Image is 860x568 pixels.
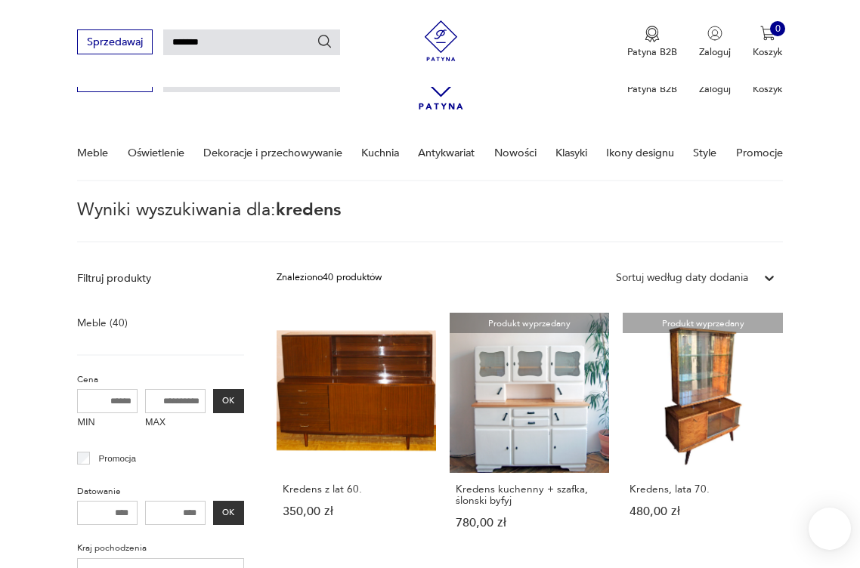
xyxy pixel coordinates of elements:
button: OK [213,389,244,413]
p: Koszyk [753,82,783,96]
p: Cena [77,372,244,387]
p: Zaloguj [699,82,731,96]
p: Filtruj produkty [77,271,244,286]
h3: Kredens z lat 60. [283,483,430,495]
label: MIN [77,413,138,434]
a: Dekoracje i przechowywanie [203,127,342,179]
a: Sprzedawaj [77,39,152,48]
button: 0Koszyk [753,26,783,59]
a: Kredens z lat 60.Kredens z lat 60.350,00 zł [277,313,436,555]
button: Zaloguj [699,26,731,59]
a: Ikony designu [606,127,674,179]
button: OK [213,501,244,525]
button: Szukaj [317,33,333,50]
img: Patyna - sklep z meblami i dekoracjami vintage [416,20,466,61]
a: Kuchnia [361,127,399,179]
p: 780,00 zł [456,517,603,529]
p: Datowanie [77,484,244,499]
p: Patyna B2B [627,45,677,59]
span: kredens [276,198,341,222]
p: 480,00 zł [630,506,777,517]
p: Kraj pochodzenia [77,541,244,556]
a: Nowości [494,127,537,179]
p: 350,00 zł [283,506,430,517]
a: Produkt wyprzedanyKredens, lata 70.Kredens, lata 70.480,00 zł [623,313,782,555]
p: Patyna B2B [627,82,677,96]
p: Promocja [99,451,136,466]
a: Ikona medaluPatyna B2B [627,26,677,59]
a: Promocje [736,127,783,179]
label: MAX [145,413,206,434]
img: Ikona medalu [645,26,660,42]
a: Produkt wyprzedanyKredens kuchenny + szafka, ślonski byfyjKredens kuchenny + szafka, ślonski byfy... [450,313,609,555]
p: Wyniki wyszukiwania dla: [77,202,782,242]
a: Klasyki [555,127,587,179]
p: Koszyk [753,45,783,59]
button: Patyna B2B [627,26,677,59]
p: Zaloguj [699,45,731,59]
a: Meble [77,127,108,179]
h3: Kredens, lata 70. [630,483,777,495]
img: Ikonka użytkownika [707,26,722,41]
div: Znaleziono 40 produktów [277,270,382,286]
a: Meble (40) [77,313,128,332]
img: Ikona koszyka [760,26,775,41]
div: Sortuj według daty dodania [616,270,748,286]
a: Antykwariat [418,127,475,179]
iframe: Smartsupp widget button [809,508,851,550]
div: 0 [770,21,785,36]
a: Oświetlenie [128,127,184,179]
a: Style [693,127,716,179]
h3: Kredens kuchenny + szafka, ślonski byfyj [456,483,603,507]
button: Sprzedawaj [77,29,152,54]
